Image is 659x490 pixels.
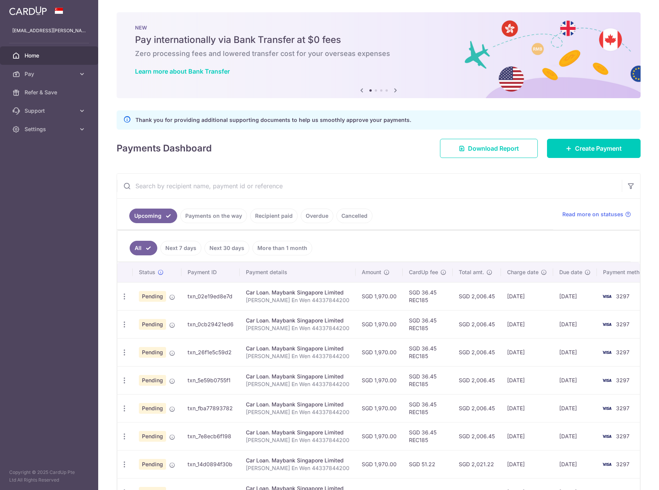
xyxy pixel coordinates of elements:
td: [DATE] [501,310,553,338]
td: SGD 1,970.00 [356,422,403,450]
td: [DATE] [501,422,553,450]
h5: Pay internationally via Bank Transfer at $0 fees [135,34,622,46]
td: txn_0cb29421ed6 [181,310,240,338]
h6: Zero processing fees and lowered transfer cost for your overseas expenses [135,49,622,58]
th: Payment ID [181,262,240,282]
td: SGD 51.22 [403,450,453,478]
div: Car Loan. Maybank Singapore Limited [246,289,349,296]
td: [DATE] [501,366,553,394]
td: txn_fba77893782 [181,394,240,422]
td: txn_7e8ecb6f198 [181,422,240,450]
td: [DATE] [553,366,597,394]
span: Status [139,268,155,276]
p: [PERSON_NAME] En Wen 44337844200 [246,352,349,360]
h4: Payments Dashboard [117,141,212,155]
div: Car Loan. Maybank Singapore Limited [246,373,349,380]
span: 3297 [616,405,629,411]
td: [DATE] [501,282,553,310]
div: Car Loan. Maybank Singapore Limited [246,457,349,464]
td: SGD 36.45 REC185 [403,422,453,450]
a: Upcoming [129,209,177,223]
td: [DATE] [553,422,597,450]
span: Pending [139,319,166,330]
td: SGD 36.45 REC185 [403,282,453,310]
span: 3297 [616,293,629,299]
img: CardUp [9,6,47,15]
span: 3297 [616,377,629,383]
td: SGD 1,970.00 [356,394,403,422]
td: txn_5e59b0755f1 [181,366,240,394]
span: CardUp fee [409,268,438,276]
td: [DATE] [501,338,553,366]
td: SGD 36.45 REC185 [403,366,453,394]
div: Car Loan. Maybank Singapore Limited [246,429,349,436]
a: Next 7 days [160,241,201,255]
td: SGD 2,006.45 [453,394,501,422]
span: 3297 [616,461,629,467]
a: Cancelled [336,209,372,223]
img: Bank Card [599,320,615,329]
td: [DATE] [553,338,597,366]
td: SGD 1,970.00 [356,366,403,394]
span: Refer & Save [25,89,75,96]
a: Next 30 days [204,241,249,255]
a: All [130,241,157,255]
img: Bank Card [599,404,615,413]
td: SGD 2,006.45 [453,422,501,450]
span: Create Payment [575,144,622,153]
td: [DATE] [553,450,597,478]
td: SGD 1,970.00 [356,282,403,310]
a: More than 1 month [252,241,312,255]
a: Download Report [440,139,538,158]
span: Total amt. [459,268,484,276]
td: txn_26f1e5c59d2 [181,338,240,366]
span: 3297 [616,321,629,327]
span: Pending [139,459,166,470]
td: [DATE] [553,282,597,310]
td: [DATE] [553,394,597,422]
input: Search by recipient name, payment id or reference [117,174,622,198]
span: Due date [559,268,582,276]
td: [DATE] [553,310,597,338]
img: Bank Card [599,348,615,357]
p: Thank you for providing additional supporting documents to help us smoothly approve your payments. [135,115,411,125]
span: Amount [362,268,381,276]
td: SGD 36.45 REC185 [403,310,453,338]
a: Overdue [301,209,333,223]
td: SGD 1,970.00 [356,338,403,366]
td: [DATE] [501,394,553,422]
th: Payment method [597,262,655,282]
a: Payments on the way [180,209,247,223]
p: [PERSON_NAME] En Wen 44337844200 [246,324,349,332]
span: Pending [139,291,166,302]
div: Car Loan. Maybank Singapore Limited [246,317,349,324]
span: Settings [25,125,75,133]
td: SGD 2,006.45 [453,310,501,338]
img: Bank Card [599,460,615,469]
td: txn_02e19ed8e7d [181,282,240,310]
td: SGD 36.45 REC185 [403,394,453,422]
p: [EMAIL_ADDRESS][PERSON_NAME][DOMAIN_NAME] [12,27,86,35]
span: Download Report [468,144,519,153]
a: Read more on statuses [562,210,631,218]
td: [DATE] [501,450,553,478]
td: SGD 2,021.22 [453,450,501,478]
td: SGD 2,006.45 [453,366,501,394]
div: Car Loan. Maybank Singapore Limited [246,401,349,408]
p: [PERSON_NAME] En Wen 44337844200 [246,408,349,416]
span: Pending [139,403,166,414]
a: Create Payment [547,139,641,158]
p: [PERSON_NAME] En Wen 44337844200 [246,380,349,388]
span: Charge date [507,268,539,276]
p: NEW [135,25,622,31]
img: Bank transfer banner [117,12,641,98]
span: 3297 [616,433,629,439]
img: Bank Card [599,292,615,301]
span: Pending [139,347,166,358]
span: 3297 [616,349,629,355]
span: Read more on statuses [562,210,623,218]
td: SGD 1,970.00 [356,450,403,478]
span: Home [25,52,75,59]
span: Pending [139,431,166,442]
span: Pending [139,375,166,386]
